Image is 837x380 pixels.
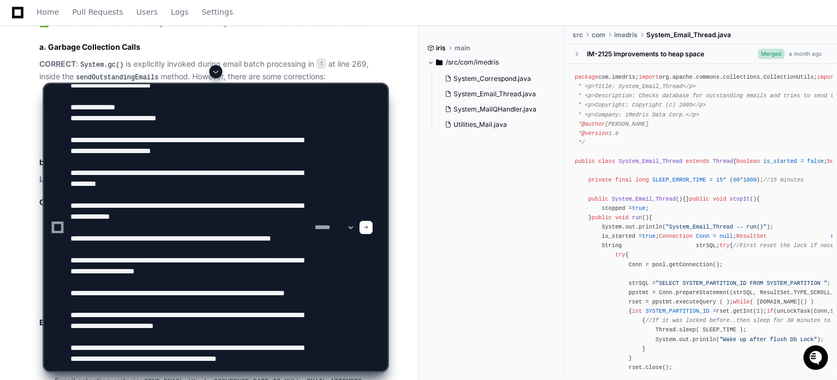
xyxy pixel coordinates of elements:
[436,44,446,52] span: iris
[436,56,443,69] svg: Directory
[316,58,326,69] span: 1
[72,9,123,15] span: Pull Requests
[446,58,499,67] span: /src/com/imedris
[646,31,731,39] span: System_Email_Thread.java
[587,50,704,59] div: IM-2125 Improvements to heap space
[78,60,126,70] code: System.gc()
[37,81,179,92] div: Start new chat
[186,85,199,98] button: Start new chat
[39,59,76,68] strong: CORRECT
[455,44,470,52] span: main
[77,114,132,123] a: Powered byPylon
[202,9,233,15] span: Settings
[592,31,605,39] span: com
[427,54,556,71] button: /src/com/imedris
[39,58,387,84] p: : is explicitly invoked during email batch processing in at line 269, inside the method. However,...
[11,11,33,33] img: PlayerZero
[789,50,822,58] div: a month ago
[802,344,832,373] iframe: Open customer support
[109,115,132,123] span: Pylon
[573,31,583,39] span: src
[758,49,785,59] span: Merged
[614,31,638,39] span: imedris
[37,9,59,15] span: Home
[39,42,387,52] h3: a. Garbage Collection Calls
[171,9,188,15] span: Logs
[11,44,199,61] div: Welcome
[11,81,31,101] img: 1736555170064-99ba0984-63c1-480f-8ee9-699278ef63ed
[137,9,158,15] span: Users
[37,92,138,101] div: We're available if you need us!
